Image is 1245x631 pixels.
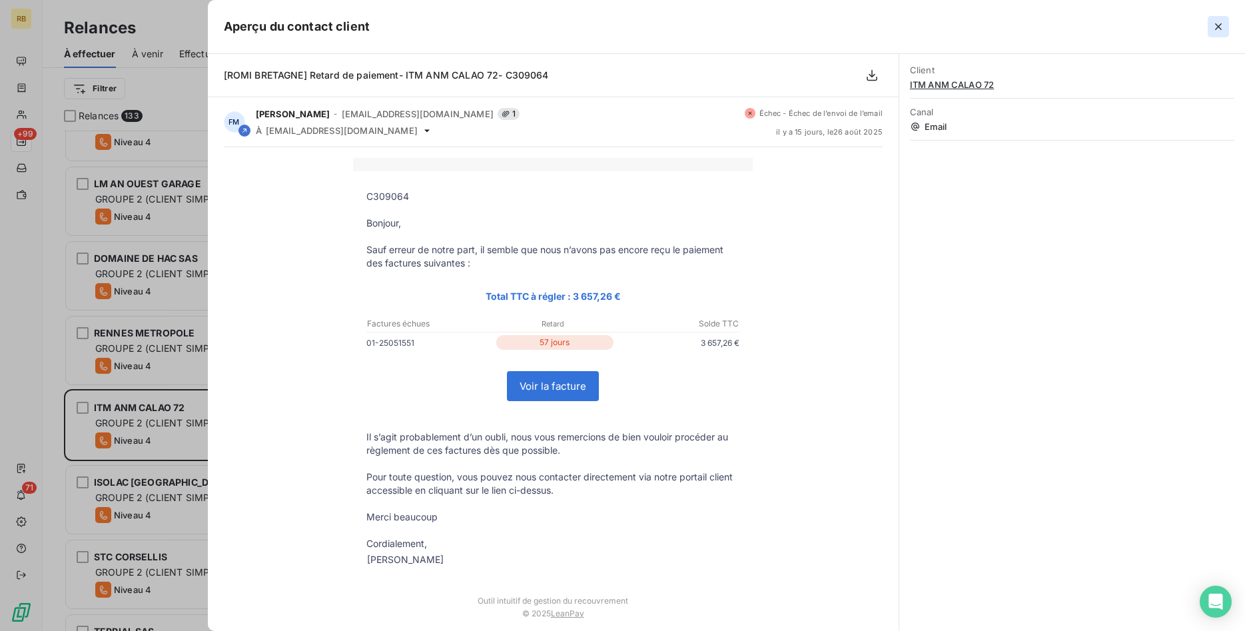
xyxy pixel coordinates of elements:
span: il y a 15 jours , le 26 août 2025 [776,128,883,136]
div: [PERSON_NAME] [367,553,444,566]
span: ITM ANM CALAO 72 [910,79,1234,90]
span: À [256,125,262,136]
p: Solde TTC [616,318,739,330]
p: C309064 [366,190,739,203]
span: - [334,110,337,118]
span: [EMAIL_ADDRESS][DOMAIN_NAME] [266,125,418,136]
a: LeanPay [551,608,584,618]
a: Voir la facture [508,372,598,400]
p: Sauf erreur de notre part, il semble que nous n’avons pas encore reçu le paiement des factures su... [366,243,739,270]
p: Il s’agit probablement d’un oubli, nous vous remercions de bien vouloir procéder au règlement de ... [366,430,739,457]
div: Open Intercom Messenger [1200,586,1232,618]
p: Merci beaucoup [366,510,739,524]
span: [EMAIL_ADDRESS][DOMAIN_NAME] [342,109,494,119]
span: [ROMI BRETAGNE] Retard de paiement- ITM ANM CALAO 72- C309064 [224,69,549,81]
p: Bonjour, [366,217,739,230]
span: 1 [498,108,520,120]
span: Client [910,65,1234,75]
h5: Aperçu du contact client [224,17,370,36]
p: 57 jours [496,335,614,350]
p: Cordialement, [366,537,739,550]
span: Canal [910,107,1234,117]
td: Outil intuitif de gestion du recouvrement [353,582,753,606]
div: FM [224,111,245,133]
p: 01-25051551 [366,336,493,350]
p: Pour toute question, vous pouvez nous contacter directement via notre portail client accessible e... [366,470,739,497]
span: Email [910,121,1234,132]
span: Échec - Échec de l’envoi de l’email [759,109,883,117]
span: [PERSON_NAME] [256,109,330,119]
p: 3 657,26 € [616,336,739,350]
p: Retard [492,318,615,330]
p: Factures échues [367,318,490,330]
p: Total TTC à régler : 3 657,26 € [366,289,739,304]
